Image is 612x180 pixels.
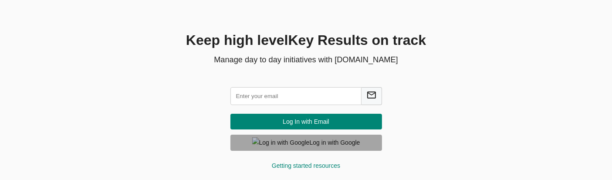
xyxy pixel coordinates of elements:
div: Getting started resources [230,161,382,170]
span: Log In with Email [237,116,375,127]
button: Log In with Email [230,114,382,130]
span: Log in with Google [237,137,375,148]
button: Log in with GoogleLog in with Google [230,135,382,151]
p: Manage day to day initiatives with [DOMAIN_NAME] [108,54,505,65]
img: Log in with Google [252,137,310,148]
input: Enter your email [230,87,362,105]
h1: Keep high level Key Result s on track [108,31,505,51]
